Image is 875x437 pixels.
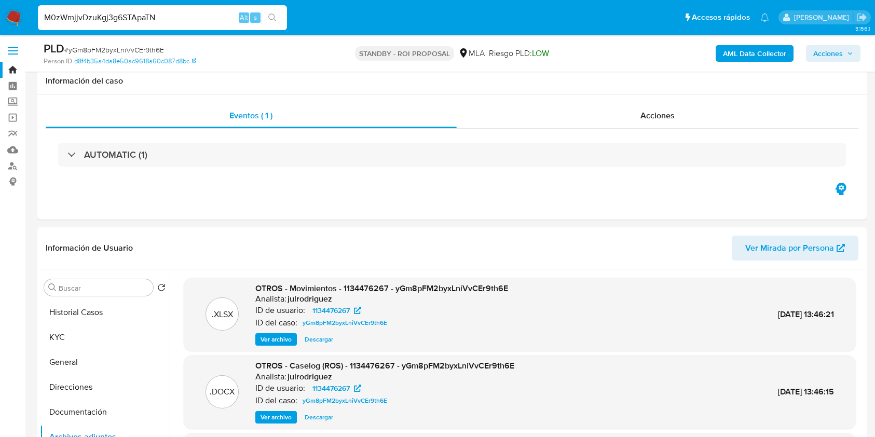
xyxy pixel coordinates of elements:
[261,334,292,345] span: Ver archivo
[298,394,391,407] a: yGm8pFM2byxLniVvCEr9th6E
[745,236,834,261] span: Ver Mirada por Persona
[778,308,834,320] span: [DATE] 13:46:21
[303,317,387,329] span: yGm8pFM2byxLniVvCEr9th6E
[723,45,786,62] b: AML Data Collector
[59,283,149,293] input: Buscar
[48,283,57,292] button: Buscar
[255,383,305,393] p: ID de usuario:
[254,12,257,22] span: s
[157,283,166,295] button: Volver al orden por defecto
[856,12,867,23] a: Salir
[794,12,853,22] p: julieta.rodriguez@mercadolibre.com
[74,57,196,66] a: d8f4b35a4da8e50ac9618a60c087d8bc
[298,317,391,329] a: yGm8pFM2byxLniVvCEr9th6E
[760,13,769,22] a: Notificaciones
[305,412,333,422] span: Descargar
[240,12,248,22] span: Alt
[306,382,367,394] a: 1134476267
[312,382,350,394] span: 1134476267
[262,10,283,25] button: search-icon
[210,386,235,398] p: .DOCX
[255,318,297,328] p: ID del caso:
[489,48,549,59] span: Riesgo PLD:
[229,110,272,121] span: Eventos ( 1 )
[458,48,485,59] div: MLA
[640,110,675,121] span: Acciones
[44,57,72,66] b: Person ID
[44,40,64,57] b: PLD
[355,46,454,61] p: STANDBY - ROI PROPOSAL
[303,394,387,407] span: yGm8pFM2byxLniVvCEr9th6E
[813,45,843,62] span: Acciones
[255,360,514,372] span: OTROS - Caselog (ROS) - 1134476267 - yGm8pFM2byxLniVvCEr9th6E
[84,149,147,160] h3: AUTOMATIC (1)
[46,76,858,86] h1: Información del caso
[255,411,297,424] button: Ver archivo
[806,45,860,62] button: Acciones
[40,400,170,425] button: Documentación
[299,411,338,424] button: Descargar
[255,294,286,304] p: Analista:
[306,304,367,317] a: 1134476267
[212,309,233,320] p: .XLSX
[716,45,794,62] button: AML Data Collector
[312,304,350,317] span: 1134476267
[38,11,287,24] input: Buscar usuario o caso...
[778,386,834,398] span: [DATE] 13:46:15
[532,47,549,59] span: LOW
[64,45,164,55] span: # yGm8pFM2byxLniVvCEr9th6E
[255,282,508,294] span: OTROS - Movimientos - 1134476267 - yGm8pFM2byxLniVvCEr9th6E
[261,412,292,422] span: Ver archivo
[692,12,750,23] span: Accesos rápidos
[255,333,297,346] button: Ver archivo
[732,236,858,261] button: Ver Mirada por Persona
[46,243,133,253] h1: Información de Usuario
[299,333,338,346] button: Descargar
[255,305,305,316] p: ID de usuario:
[255,372,286,382] p: Analista:
[305,334,333,345] span: Descargar
[288,294,332,304] h6: julrodriguez
[40,350,170,375] button: General
[58,143,846,167] div: AUTOMATIC (1)
[288,372,332,382] h6: julrodriguez
[40,375,170,400] button: Direcciones
[255,395,297,406] p: ID del caso:
[40,325,170,350] button: KYC
[40,300,170,325] button: Historial Casos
